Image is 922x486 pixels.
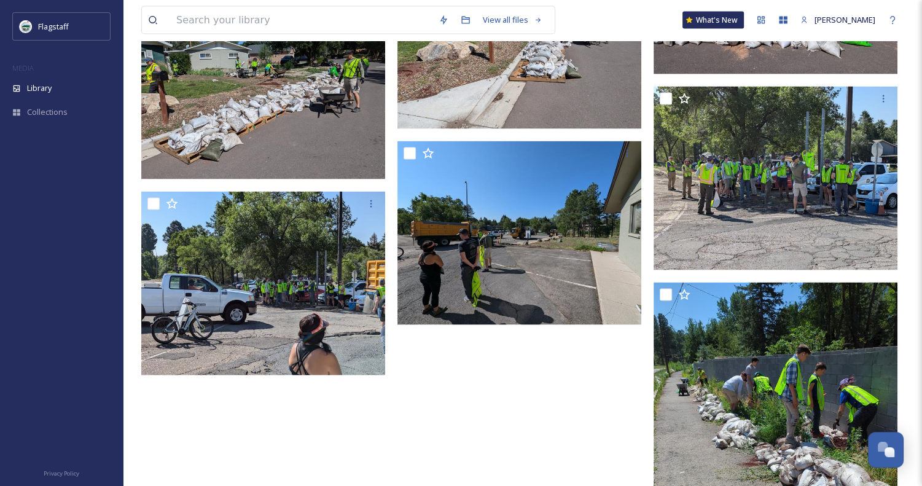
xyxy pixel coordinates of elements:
a: View all files [477,8,549,32]
img: images%20%282%29.jpeg [20,20,32,33]
span: Privacy Policy [44,469,79,477]
img: Coconino Estates Sandbag Volunteer Event (2).jpg [141,192,385,375]
a: What's New [682,12,744,29]
span: MEDIA [12,63,34,73]
img: Coconino Estates Sandbag Volunteer Event (1).jpg [397,141,641,325]
a: Privacy Policy [44,465,79,480]
span: [PERSON_NAME] [815,14,875,25]
button: Open Chat [868,432,904,468]
a: [PERSON_NAME] [794,8,881,32]
span: Library [27,82,52,94]
input: Search your library [170,7,432,34]
span: Collections [27,106,68,118]
img: Coconino Estates Sandbag Volunteer Event (3).jpg [654,87,897,270]
span: Flagstaff [38,21,69,32]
